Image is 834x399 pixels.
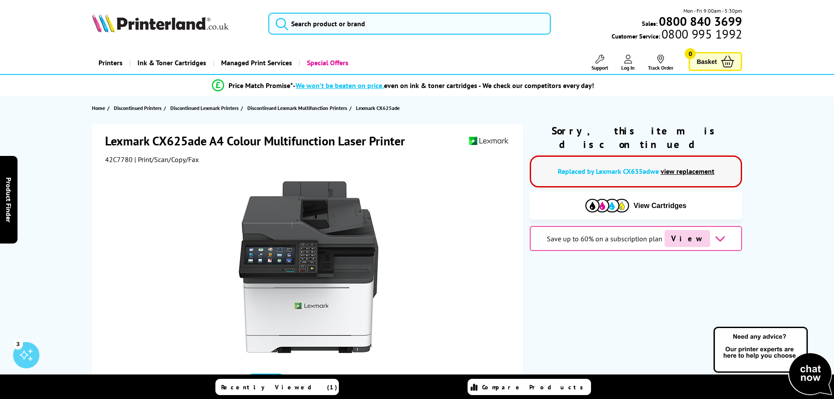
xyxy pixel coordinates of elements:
span: Home [92,103,105,113]
span: Sales: [642,19,658,28]
a: Log In [621,55,635,71]
span: Log In [621,64,635,71]
a: Discontinued Printers [114,103,164,113]
a: 0800 840 3699 [658,17,742,25]
div: - even on ink & toner cartridges - We check our competitors every day! [293,81,594,90]
span: Basket [697,56,717,67]
input: Search product or brand [268,13,551,35]
span: We won’t be beaten on price, [296,81,384,90]
span: Customer Service: [612,30,742,40]
a: Ink & Toner Cartridges [129,52,213,74]
li: modal_Promise [71,78,735,93]
a: Support [591,55,608,71]
span: Price Match Promise* [229,81,293,90]
span: Product Finder [4,177,13,222]
div: 3 [13,339,23,349]
a: view replacement [661,167,714,176]
span: Save up to 60% on a subscription plan [547,234,662,243]
span: Discontinued Printers [114,103,162,113]
a: Managed Print Services [213,52,299,74]
div: Sorry, this item is discontinued [530,124,742,151]
span: Support [591,64,608,71]
a: Discontinued Lexmark Multifunction Printers [247,103,349,113]
a: Compare Products [468,379,591,395]
h1: Lexmark CX625ade A4 Colour Multifunction Laser Printer [105,133,414,149]
img: Printerland Logo [92,13,229,32]
a: Home [92,103,107,113]
span: | Print/Scan/Copy/Fax [134,155,199,164]
a: Replaced by Lexmark CX635adwe [558,167,659,176]
b: 0800 840 3699 [659,13,742,29]
span: 0 [685,48,696,59]
span: 0800 995 1992 [660,30,742,38]
img: Lexmark [468,133,509,149]
span: View Cartridges [633,202,686,210]
span: Discontinued Lexmark Printers [170,103,239,113]
a: Basket 0 [689,52,742,71]
a: Track Order [648,55,673,71]
img: Open Live Chat window [711,325,834,397]
span: View [665,230,710,247]
span: Lexmark CX625ade [356,105,400,111]
span: Compare Products [482,383,588,391]
a: Printerland Logo [92,13,258,34]
a: Special Offers [299,52,355,74]
span: Mon - Fri 9:00am - 5:30pm [683,7,742,15]
span: Ink & Toner Cartridges [137,52,206,74]
img: Cartridges [585,199,629,212]
span: 42C7780 [105,155,133,164]
a: Discontinued Lexmark Printers [170,103,241,113]
span: Discontinued Lexmark Multifunction Printers [247,103,347,113]
a: Printers [92,52,129,74]
span: Recently Viewed (1) [221,383,338,391]
button: View Cartridges [536,198,735,213]
a: Recently Viewed (1) [215,379,339,395]
img: Lexmark CX625ade [223,181,394,353]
